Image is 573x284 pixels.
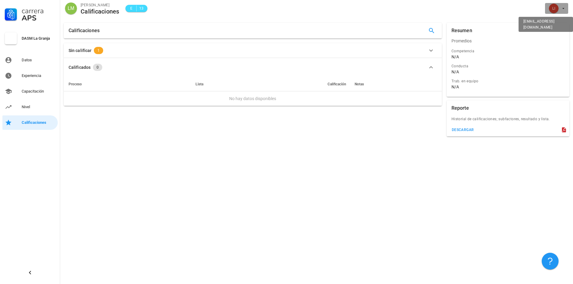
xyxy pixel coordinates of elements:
[97,64,99,71] span: 0
[65,2,77,14] div: avatar
[451,48,565,54] div: Competencia
[447,34,569,48] div: Promedios
[22,58,55,63] div: Datos
[69,23,100,38] div: Calificaciones
[2,115,58,130] a: Calificaciones
[69,64,91,71] div: Calificados
[175,77,224,91] th: Lista
[22,105,55,109] div: Nivel
[451,63,565,69] div: Conducta
[451,100,469,116] div: Reporte
[81,8,119,15] div: Calificaciones
[196,82,203,86] span: Lista
[449,126,476,134] button: descargar
[328,82,346,86] span: Calificación
[139,5,144,11] span: 13
[22,89,55,94] div: Capacitación
[129,5,134,11] span: E
[22,73,55,78] div: Experiencia
[2,69,58,83] a: Experiencia
[224,77,350,91] th: Calificación
[64,58,442,77] button: Calificados 0
[355,82,364,86] span: Notas
[81,2,119,8] div: [PERSON_NAME]
[64,43,442,58] button: Sin calificar 1
[64,91,442,106] td: No hay datos disponibles
[451,23,472,38] div: Resumen
[22,7,55,14] div: Carrera
[451,78,565,84] div: Trab. en equipo
[97,47,100,54] span: 1
[451,84,459,90] div: N/A
[22,120,55,125] div: Calificaciones
[2,53,58,67] a: Datos
[451,128,474,132] div: descargar
[2,100,58,114] a: Nivel
[451,54,459,60] div: N/A
[549,4,559,13] div: avatar
[451,69,459,75] div: N/A
[68,2,74,14] span: LM
[69,82,82,86] span: Proceso
[22,14,55,22] div: APS
[447,116,569,126] div: Historial de calificaciones; subfactores, resultado y lista.
[350,77,442,91] th: Notas
[2,84,58,99] a: Capacitación
[22,36,55,41] div: DASM La Granja
[69,47,91,54] div: Sin calificar
[64,77,175,91] th: Proceso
